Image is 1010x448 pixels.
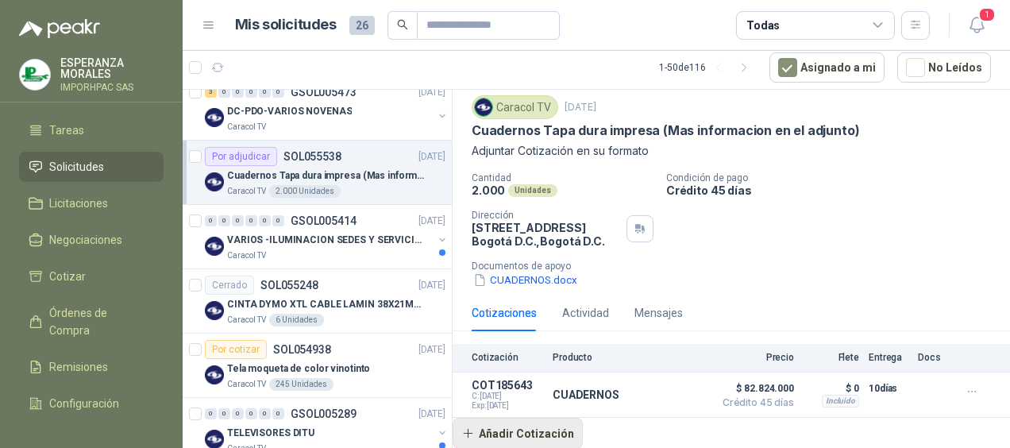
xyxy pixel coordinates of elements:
[232,87,244,98] div: 0
[260,280,318,291] p: SOL055248
[19,352,164,382] a: Remisiones
[715,398,794,407] span: Crédito 45 días
[259,215,271,226] div: 0
[418,342,445,357] p: [DATE]
[227,185,266,198] p: Caracol TV
[418,149,445,164] p: [DATE]
[269,314,324,326] div: 6 Unidades
[272,215,284,226] div: 0
[666,172,1004,183] p: Condición de pago
[227,121,266,133] p: Caracol TV
[769,52,885,83] button: Asignado a mi
[562,304,609,322] div: Actividad
[962,11,991,40] button: 1
[804,379,859,398] p: $ 0
[227,249,266,262] p: Caracol TV
[269,378,333,391] div: 245 Unidades
[259,87,271,98] div: 0
[418,85,445,100] p: [DATE]
[291,87,357,98] p: GSOL005473
[472,261,1004,272] p: Documentos de apoyo
[60,57,164,79] p: ESPERANZA MORALES
[472,210,620,221] p: Dirección
[472,221,620,248] p: [STREET_ADDRESS] Bogotá D.C. , Bogotá D.C.
[19,152,164,182] a: Solicitudes
[869,352,908,363] p: Entrega
[227,104,352,119] p: DC-PDO-VARIOS NOVENAS
[634,304,683,322] div: Mensajes
[227,168,425,183] p: Cuadernos Tapa dura impresa (Mas informacion en el adjunto)
[666,183,1004,197] p: Crédito 45 días
[349,16,375,35] span: 26
[245,87,257,98] div: 0
[19,261,164,292] a: Cotizar
[20,60,50,90] img: Company Logo
[183,269,452,334] a: CerradoSOL055248[DATE] Company LogoCINTA DYMO XTL CABLE LAMIN 38X21MMBLANCOCaracol TV6 Unidades
[272,87,284,98] div: 0
[183,141,452,205] a: Por adjudicarSOL055538[DATE] Company LogoCuadernos Tapa dura impresa (Mas informacion en el adjun...
[715,379,794,398] span: $ 82.824.000
[205,408,217,419] div: 0
[715,352,794,363] p: Precio
[918,352,950,363] p: Docs
[232,215,244,226] div: 0
[472,272,579,288] button: CUADERNOS.docx
[472,304,537,322] div: Cotizaciones
[205,340,267,359] div: Por cotizar
[205,108,224,127] img: Company Logo
[19,298,164,346] a: Órdenes de Compra
[205,215,217,226] div: 0
[397,19,408,30] span: search
[19,225,164,255] a: Negociaciones
[272,408,284,419] div: 0
[60,83,164,92] p: IMPORHPAC SAS
[218,408,230,419] div: 0
[472,122,859,139] p: Cuadernos Tapa dura impresa (Mas informacion en el adjunto)
[565,100,596,115] p: [DATE]
[897,52,991,83] button: No Leídos
[227,233,425,248] p: VARIOS -ILUMINACION SEDES Y SERVICIOS
[746,17,780,34] div: Todas
[205,365,224,384] img: Company Logo
[472,172,653,183] p: Cantidad
[183,334,452,398] a: Por cotizarSOL054938[DATE] Company LogoTela moqueta de color vinotintoCaracol TV245 Unidades
[245,408,257,419] div: 0
[232,408,244,419] div: 0
[205,87,217,98] div: 3
[822,395,859,407] div: Incluido
[291,408,357,419] p: GSOL005289
[283,151,341,162] p: SOL055538
[472,183,505,197] p: 2.000
[472,392,543,401] span: C: [DATE]
[259,408,271,419] div: 0
[205,83,449,133] a: 3 0 0 0 0 0 GSOL005473[DATE] Company LogoDC-PDO-VARIOS NOVENASCaracol TV
[49,231,122,249] span: Negociaciones
[269,185,341,198] div: 2.000 Unidades
[227,426,314,441] p: TELEVISORES DITU
[472,379,543,392] p: COT185643
[49,304,148,339] span: Órdenes de Compra
[49,268,86,285] span: Cotizar
[553,352,705,363] p: Producto
[418,214,445,229] p: [DATE]
[227,314,266,326] p: Caracol TV
[205,211,449,262] a: 0 0 0 0 0 0 GSOL005414[DATE] Company LogoVARIOS -ILUMINACION SEDES Y SERVICIOSCaracol TV
[19,19,100,38] img: Logo peakr
[472,95,558,119] div: Caracol TV
[978,7,996,22] span: 1
[659,55,757,80] div: 1 - 50 de 116
[205,237,224,256] img: Company Logo
[235,14,337,37] h1: Mis solicitudes
[49,195,108,212] span: Licitaciones
[218,87,230,98] div: 0
[291,215,357,226] p: GSOL005414
[472,352,543,363] p: Cotización
[418,407,445,422] p: [DATE]
[472,401,543,411] span: Exp: [DATE]
[273,344,331,355] p: SOL054938
[475,98,492,116] img: Company Logo
[804,352,859,363] p: Flete
[19,388,164,419] a: Configuración
[205,147,277,166] div: Por adjudicar
[205,276,254,295] div: Cerrado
